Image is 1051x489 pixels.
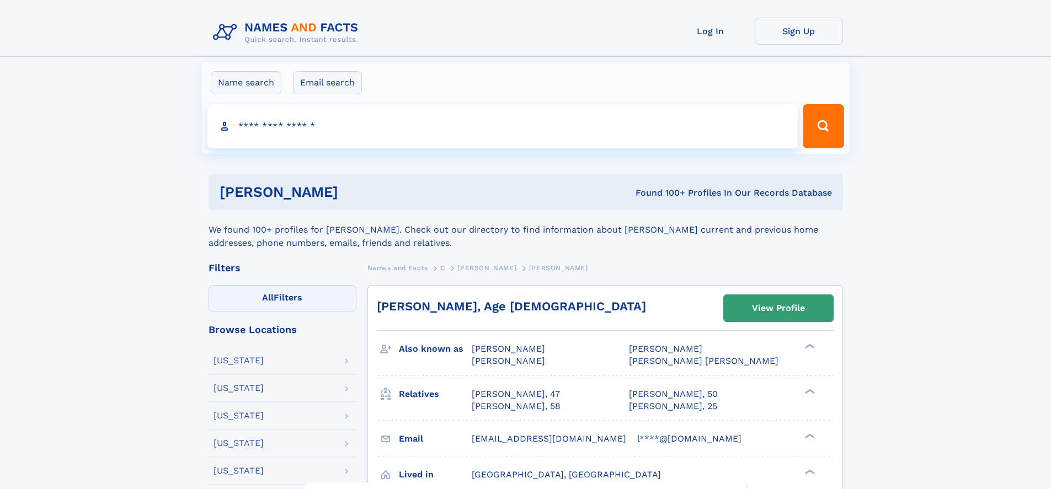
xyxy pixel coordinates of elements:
[214,411,264,420] div: [US_STATE]
[529,264,588,272] span: [PERSON_NAME]
[487,187,832,199] div: Found 100+ Profiles In Our Records Database
[214,439,264,448] div: [US_STATE]
[440,264,445,272] span: C
[399,429,472,448] h3: Email
[457,264,516,272] span: [PERSON_NAME]
[472,433,626,444] span: [EMAIL_ADDRESS][DOMAIN_NAME]
[472,388,560,400] a: [PERSON_NAME], 47
[214,384,264,393] div: [US_STATE]
[802,468,815,475] div: ❯
[802,432,815,439] div: ❯
[399,385,472,404] h3: Relatives
[209,263,356,273] div: Filters
[802,343,815,350] div: ❯
[293,71,362,94] label: Email search
[214,466,264,475] div: [US_STATE]
[377,299,646,313] a: [PERSON_NAME], Age [DEMOGRAPHIC_DATA]
[472,343,545,354] span: [PERSON_NAME]
[220,185,487,199] h1: [PERSON_NAME]
[629,343,702,354] span: [PERSON_NAME]
[666,18,755,45] a: Log In
[472,400,561,412] a: [PERSON_NAME], 58
[367,261,428,275] a: Names and Facts
[802,388,815,395] div: ❯
[211,71,281,94] label: Name search
[457,261,516,275] a: [PERSON_NAME]
[214,356,264,365] div: [US_STATE]
[629,388,718,400] a: [PERSON_NAME], 50
[803,104,844,148] button: Search Button
[472,356,545,366] span: [PERSON_NAME]
[755,18,843,45] a: Sign Up
[629,356,778,366] span: [PERSON_NAME] [PERSON_NAME]
[629,400,717,412] a: [PERSON_NAME], 25
[209,210,843,250] div: We found 100+ profiles for [PERSON_NAME]. Check out our directory to find information about [PERS...
[399,340,472,358] h3: Also known as
[440,261,445,275] a: C
[472,469,661,480] span: [GEOGRAPHIC_DATA], [GEOGRAPHIC_DATA]
[399,465,472,484] h3: Lived in
[209,285,356,311] label: Filters
[262,292,274,303] span: All
[209,18,367,47] img: Logo Names and Facts
[209,325,356,335] div: Browse Locations
[724,295,833,321] a: View Profile
[207,104,798,148] input: search input
[752,295,805,321] div: View Profile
